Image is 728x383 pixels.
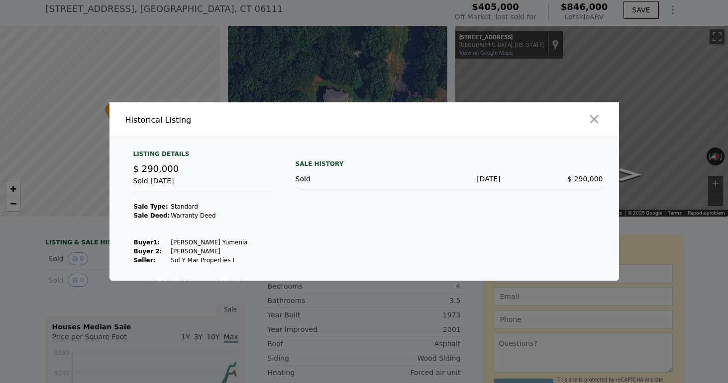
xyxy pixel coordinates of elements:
[170,238,248,247] td: [PERSON_NAME] Yumenia
[170,247,248,256] td: [PERSON_NAME]
[170,202,248,211] td: Standard
[398,174,501,184] div: [DATE]
[134,257,156,264] strong: Seller :
[296,158,603,170] div: Sale History
[170,256,248,265] td: Sol Y Mar Properties I
[134,248,162,255] strong: Buyer 2:
[567,175,603,183] span: $ 290,000
[134,239,160,246] strong: Buyer 1 :
[133,150,272,162] div: Listing Details
[170,211,248,220] td: Warranty Deed
[134,212,170,219] strong: Sale Deed:
[133,163,179,174] span: $ 290,000
[296,174,398,184] div: Sold
[134,203,168,210] strong: Sale Type:
[125,114,360,126] div: Historical Listing
[133,176,272,194] div: Sold [DATE]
